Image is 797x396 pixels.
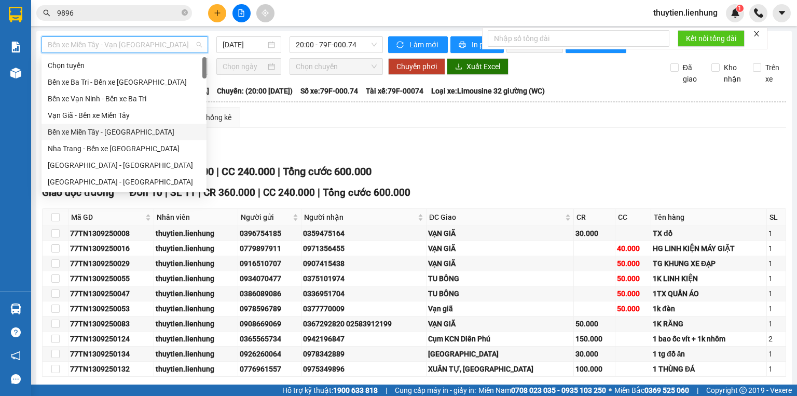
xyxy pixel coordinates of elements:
div: VẠN GIÃ [428,228,572,239]
td: 77TN1309250134 [68,347,154,362]
div: 0386089086 [240,288,299,299]
div: Bến xe Vạn Ninh - Bến xe Ba Tri [48,93,200,104]
div: 0367292820 02583912199 [303,318,424,329]
span: close [753,30,760,37]
span: Kết nối tổng đài [686,33,736,44]
span: Trên xe [761,62,787,85]
span: Tài xế: 79F-00074 [366,85,423,97]
div: 0942196847 [303,333,424,345]
input: Nhập số tổng đài [488,30,669,47]
div: 77TN1309250053 [70,303,152,314]
div: 150.000 [575,333,613,345]
span: download [455,63,462,71]
div: 0359475164 [303,228,424,239]
span: Tổng cước 600.000 [323,187,410,199]
strong: 0708 023 035 - 0935 103 250 [511,386,606,394]
div: 1 [768,363,784,375]
span: Người nhận [304,212,416,223]
span: printer [459,41,468,49]
span: Số xe: 79F-000.74 [300,85,358,97]
div: TG KHUNG XE ĐẠP [653,258,765,269]
span: Chọn chuyến [296,59,377,74]
div: Nha Trang - Bến xe [GEOGRAPHIC_DATA] [48,143,200,154]
span: Mã GD [71,212,143,223]
span: In phơi [472,39,496,50]
button: syncLàm mới [388,36,448,53]
div: Vạn Giã - Bến xe Miền Tây [42,107,207,124]
div: [GEOGRAPHIC_DATA] - [GEOGRAPHIC_DATA] [48,176,200,188]
div: 0396754185 [240,228,299,239]
div: 50.000 [617,258,649,269]
img: solution-icon [10,42,21,52]
img: warehouse-icon [10,68,21,78]
div: 0365565734 [240,333,299,345]
span: CR 360.000 [203,187,255,199]
div: 1 THÙNG ĐÁ [653,363,765,375]
td: 77TN1309250016 [68,241,154,256]
div: 0971356455 [303,243,424,254]
span: | [697,385,698,396]
div: VẠN GIÃ [428,243,572,254]
div: 30.000 [575,228,613,239]
div: 77TN1309250047 [70,288,152,299]
div: Chọn tuyến [48,60,200,71]
th: CC [615,209,651,226]
div: 1 [768,288,784,299]
div: 0975349896 [303,363,424,375]
div: thuytien.lienhung [156,273,236,284]
div: 1K RĂNG [653,318,765,329]
div: 77TN1309250055 [70,273,152,284]
span: Cung cấp máy in - giấy in: [395,385,476,396]
div: Thống kê [202,112,231,123]
div: thuytien.lienhung [156,303,236,314]
button: printerIn phơi [450,36,504,53]
div: thuytien.lienhung [156,258,236,269]
span: | [198,187,201,199]
td: 77TN1309250029 [68,256,154,271]
div: 77TN1309250124 [70,333,152,345]
span: plus [214,9,221,17]
span: thuytien.lienhung [645,6,726,19]
span: | [278,165,280,178]
td: 77TN1309250055 [68,271,154,286]
div: 0907415438 [303,258,424,269]
input: Tìm tên, số ĐT hoặc mã đơn [57,7,180,19]
td: 77TN1309250083 [68,316,154,332]
div: thuytien.lienhung [156,318,236,329]
div: 0934070477 [240,273,299,284]
div: 1 [768,243,784,254]
div: 0908669069 [240,318,299,329]
div: Nha Trang - Bến xe Miền Tây [42,140,207,157]
span: | [165,187,168,199]
div: 0926260064 [240,348,299,360]
span: Tổng cước 600.000 [283,165,372,178]
div: 50.000 [617,273,649,284]
div: Vạn giã [428,303,572,314]
div: thuytien.lienhung [156,363,236,375]
div: 1 bao ốc vít + 1k nhôm [653,333,765,345]
div: 77TN1309250029 [70,258,152,269]
td: 77TN1309250132 [68,362,154,377]
button: file-add [232,4,251,22]
div: Bến xe Miền Tây - [GEOGRAPHIC_DATA] [48,126,200,138]
span: SL 11 [170,187,196,199]
div: 40.000 [617,243,649,254]
div: TU BÔNG [428,273,572,284]
button: Chuyển phơi [388,58,445,75]
div: thuytien.lienhung [156,333,236,345]
div: 0978596789 [240,303,299,314]
span: Miền Bắc [614,385,689,396]
div: TX đồ [653,228,765,239]
div: 1 [768,273,784,284]
span: message [11,374,21,384]
button: plus [208,4,226,22]
span: search [43,9,50,17]
span: Làm mới [409,39,439,50]
div: 2 [768,333,784,345]
div: 0375101974 [303,273,424,284]
th: SL [767,209,786,226]
div: Bến xe Miền Tây - Nha Trang [42,124,207,140]
th: CR [574,209,615,226]
div: 1K LINH KIỆN [653,273,765,284]
span: Hỗ trợ kỹ thuật: [282,385,378,396]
